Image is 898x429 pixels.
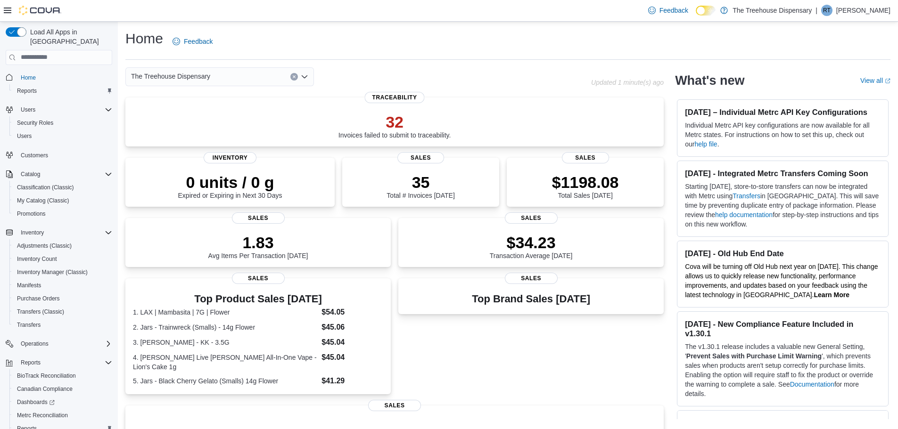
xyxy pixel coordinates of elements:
[13,117,112,129] span: Security Roles
[21,152,48,159] span: Customers
[13,195,112,206] span: My Catalog (Classic)
[2,226,116,239] button: Inventory
[13,208,112,219] span: Promotions
[17,72,40,83] a: Home
[21,229,44,236] span: Inventory
[17,87,37,95] span: Reports
[21,170,40,178] span: Catalog
[685,249,881,258] h3: [DATE] - Old Hub End Date
[13,267,91,278] a: Inventory Manager (Classic)
[17,169,44,180] button: Catalog
[321,307,383,318] dd: $54.05
[9,84,116,97] button: Reports
[204,152,256,163] span: Inventory
[9,239,116,252] button: Adjustments (Classic)
[290,73,298,81] button: Clear input
[17,255,57,263] span: Inventory Count
[686,352,822,360] strong: Prevent Sales with Purchase Limit Warning
[733,192,760,200] a: Transfers
[13,293,64,304] a: Purchase Orders
[21,359,41,366] span: Reports
[9,292,116,305] button: Purchase Orders
[644,1,692,20] a: Feedback
[17,169,112,180] span: Catalog
[13,383,112,395] span: Canadian Compliance
[21,340,49,348] span: Operations
[591,79,664,86] p: Updated 1 minute(s) ago
[17,197,69,204] span: My Catalog (Classic)
[685,182,881,229] p: Starting [DATE], store-to-store transfers can now be integrated with Metrc using in [GEOGRAPHIC_D...
[13,410,112,421] span: Metrc Reconciliation
[17,308,64,316] span: Transfers (Classic)
[552,173,619,199] div: Total Sales [DATE]
[17,412,68,419] span: Metrc Reconciliation
[338,113,451,131] p: 32
[13,253,112,265] span: Inventory Count
[9,266,116,279] button: Inventory Manager (Classic)
[321,375,383,387] dd: $41.29
[9,318,116,332] button: Transfers
[814,291,849,299] a: Learn More
[13,370,80,381] a: BioTrack Reconciliation
[338,113,451,139] div: Invoices failed to submit to traceability.
[133,376,318,386] dt: 5. Jars - Black Cherry Gelato (Smalls) 14g Flower
[836,5,890,16] p: [PERSON_NAME]
[17,242,72,250] span: Adjustments (Classic)
[21,106,35,113] span: Users
[2,356,116,369] button: Reports
[17,282,41,289] span: Manifests
[13,117,57,129] a: Security Roles
[133,323,318,332] dt: 2. Jars - Trainwreck (Smalls) - 14g Flower
[17,385,73,393] span: Canadian Compliance
[387,173,454,199] div: Total # Invoices [DATE]
[13,280,45,291] a: Manifests
[232,212,285,224] span: Sales
[733,5,812,16] p: The Treehouse Dispensary
[9,382,116,396] button: Canadian Compliance
[490,233,573,259] div: Transaction Average [DATE]
[13,397,58,408] a: Dashboards
[17,357,112,368] span: Reports
[13,195,73,206] a: My Catalog (Classic)
[178,173,282,192] p: 0 units / 0 g
[13,240,112,251] span: Adjustments (Classic)
[133,308,318,317] dt: 1. LAX | Mambasita | 7G | Flower
[13,182,78,193] a: Classification (Classic)
[125,29,163,48] h1: Home
[2,148,116,162] button: Customers
[232,273,285,284] span: Sales
[2,103,116,116] button: Users
[368,400,421,411] span: Sales
[17,295,60,302] span: Purchase Orders
[9,305,116,318] button: Transfers (Classic)
[13,280,112,291] span: Manifests
[133,293,383,305] h3: Top Product Sales [DATE]
[9,279,116,292] button: Manifests
[21,74,36,81] span: Home
[387,173,454,192] p: 35
[17,227,48,238] button: Inventory
[169,32,216,51] a: Feedback
[696,6,716,16] input: Dark Mode
[13,319,44,331] a: Transfers
[184,37,213,46] span: Feedback
[13,370,112,381] span: BioTrack Reconciliation
[17,338,112,349] span: Operations
[13,253,61,265] a: Inventory Count
[13,383,76,395] a: Canadian Compliance
[2,71,116,84] button: Home
[17,149,112,161] span: Customers
[321,322,383,333] dd: $45.06
[17,357,44,368] button: Reports
[472,293,590,305] h3: Top Brand Sales [DATE]
[17,104,39,115] button: Users
[365,92,425,103] span: Traceability
[26,27,112,46] span: Load All Apps in [GEOGRAPHIC_DATA]
[208,233,308,259] div: Avg Items Per Transaction [DATE]
[694,140,717,148] a: help file
[17,119,53,127] span: Security Roles
[685,107,881,117] h3: [DATE] – Individual Metrc API Key Configurations
[17,321,41,329] span: Transfers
